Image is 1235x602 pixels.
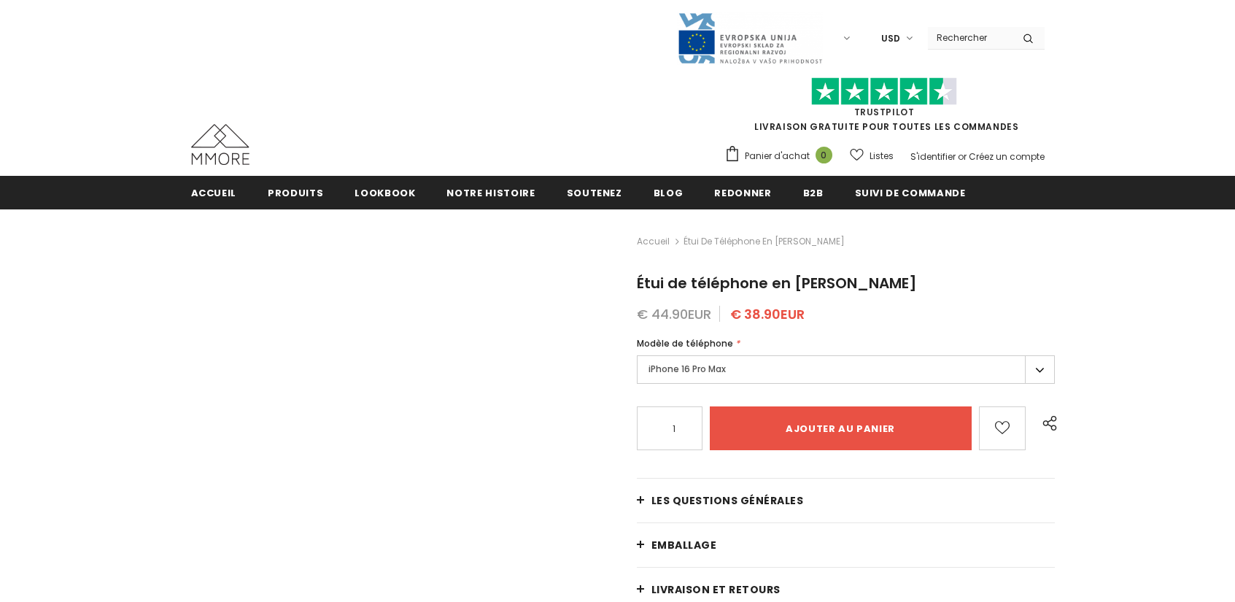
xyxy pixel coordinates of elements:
span: Blog [654,186,684,200]
span: Modèle de téléphone [637,337,733,350]
a: Créez un compte [969,150,1045,163]
span: € 38.90EUR [730,305,805,323]
img: Faites confiance aux étoiles pilotes [811,77,957,106]
a: Listes [850,143,894,169]
span: Livraison et retours [651,582,781,597]
span: Redonner [714,186,771,200]
span: USD [881,31,900,46]
a: Produits [268,176,323,209]
span: 0 [816,147,832,163]
a: Lookbook [355,176,415,209]
span: or [958,150,967,163]
a: Les questions générales [637,479,1056,522]
a: TrustPilot [854,106,915,118]
a: Redonner [714,176,771,209]
input: Ajouter au panier [710,406,972,450]
span: LIVRAISON GRATUITE POUR TOUTES LES COMMANDES [724,84,1045,133]
img: Javni Razpis [677,12,823,65]
span: EMBALLAGE [651,538,717,552]
span: Suivi de commande [855,186,966,200]
span: Étui de téléphone en [PERSON_NAME] [684,233,845,250]
a: B2B [803,176,824,209]
span: Lookbook [355,186,415,200]
span: soutenez [567,186,622,200]
a: Accueil [637,233,670,250]
span: Étui de téléphone en [PERSON_NAME] [637,273,917,293]
span: Produits [268,186,323,200]
span: Accueil [191,186,237,200]
span: Panier d'achat [745,149,810,163]
span: B2B [803,186,824,200]
a: Notre histoire [446,176,535,209]
a: Accueil [191,176,237,209]
span: Listes [870,149,894,163]
a: S'identifier [910,150,956,163]
a: Suivi de commande [855,176,966,209]
label: iPhone 16 Pro Max [637,355,1056,384]
a: EMBALLAGE [637,523,1056,567]
a: soutenez [567,176,622,209]
img: Cas MMORE [191,124,249,165]
a: Panier d'achat 0 [724,145,840,167]
a: Blog [654,176,684,209]
span: Notre histoire [446,186,535,200]
input: Search Site [928,27,1012,48]
span: € 44.90EUR [637,305,711,323]
span: Les questions générales [651,493,804,508]
a: Javni Razpis [677,31,823,44]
